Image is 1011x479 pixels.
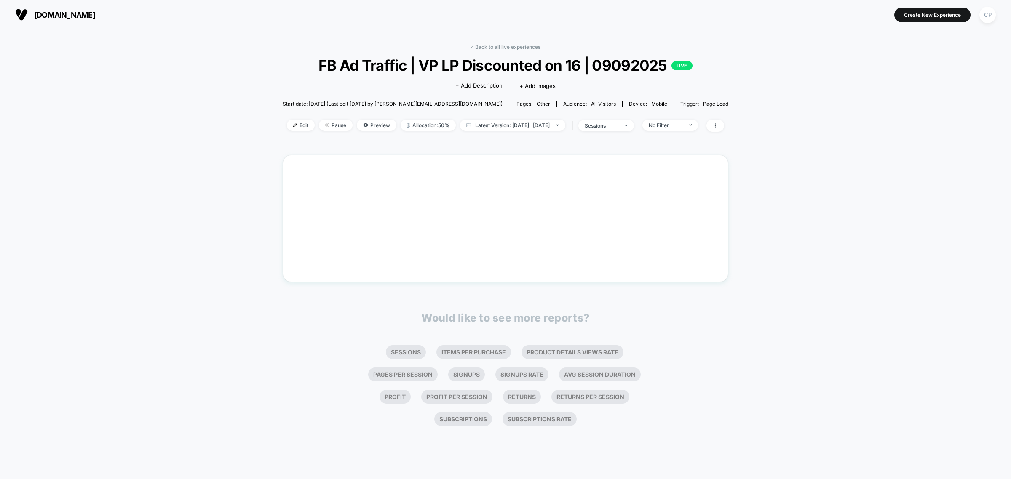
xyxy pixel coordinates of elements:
[283,101,503,107] span: Start date: [DATE] (Last edit [DATE] by [PERSON_NAME][EMAIL_ADDRESS][DOMAIN_NAME])
[894,8,971,22] button: Create New Experience
[325,123,329,127] img: end
[537,101,550,107] span: other
[357,120,396,131] span: Preview
[460,120,565,131] span: Latest Version: [DATE] - [DATE]
[305,56,706,74] span: FB Ad Traffic | VP LP Discounted on 16 | 09092025
[287,120,315,131] span: Edit
[556,124,559,126] img: end
[563,101,616,107] div: Audience:
[368,367,438,381] li: Pages Per Session
[386,345,426,359] li: Sessions
[977,6,998,24] button: CP
[649,122,682,128] div: No Filter
[293,123,297,127] img: edit
[651,101,667,107] span: mobile
[380,390,411,404] li: Profit
[34,11,95,19] span: [DOMAIN_NAME]
[455,82,503,90] span: + Add Description
[979,7,996,23] div: CP
[495,367,548,381] li: Signups Rate
[591,101,616,107] span: All Visitors
[622,101,674,107] span: Device:
[503,412,577,426] li: Subscriptions Rate
[519,82,556,89] span: + Add Images
[421,311,590,324] p: Would like to see more reports?
[434,412,492,426] li: Subscriptions
[522,345,623,359] li: Product Details Views Rate
[680,101,728,107] div: Trigger:
[466,123,471,127] img: calendar
[703,101,728,107] span: Page Load
[407,123,410,128] img: rebalance
[516,101,550,107] div: Pages:
[585,122,618,129] div: sessions
[15,8,28,21] img: Visually logo
[551,390,629,404] li: Returns Per Session
[503,390,541,404] li: Returns
[671,61,693,70] p: LIVE
[13,8,98,21] button: [DOMAIN_NAME]
[625,125,628,126] img: end
[471,44,540,50] a: < Back to all live experiences
[689,124,692,126] img: end
[319,120,353,131] span: Pause
[570,120,578,132] span: |
[448,367,485,381] li: Signups
[401,120,456,131] span: Allocation: 50%
[421,390,492,404] li: Profit Per Session
[559,367,641,381] li: Avg Session Duration
[436,345,511,359] li: Items Per Purchase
